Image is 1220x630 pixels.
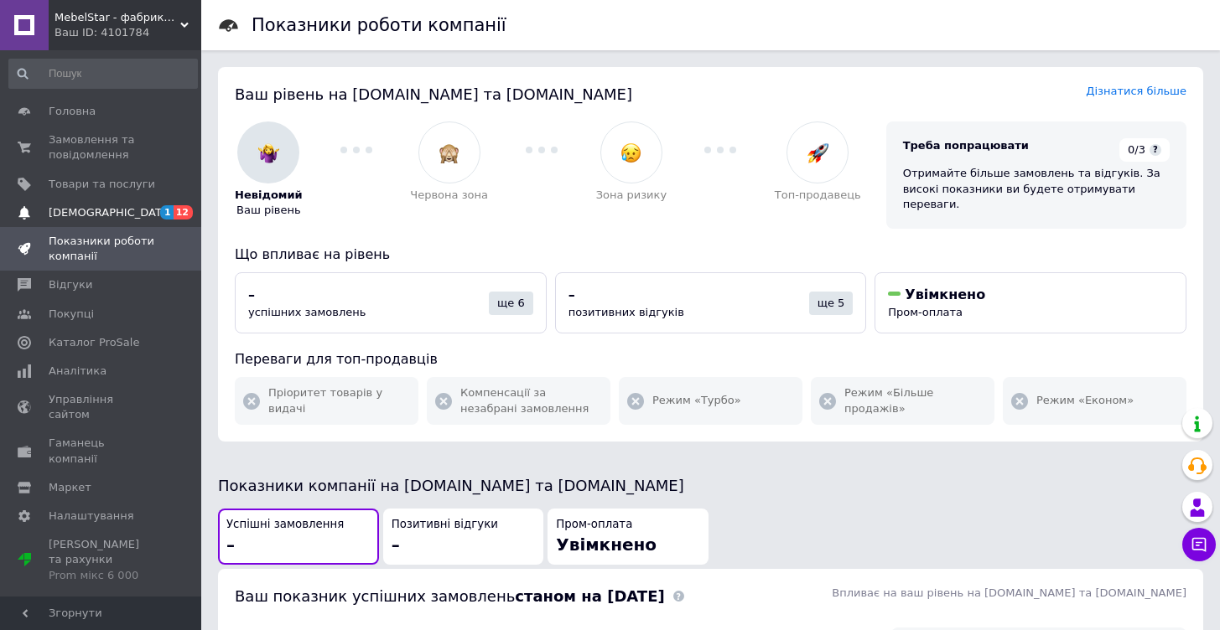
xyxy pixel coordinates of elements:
[392,517,498,533] span: Позитивні відгуки
[568,306,684,318] span: позитивних відгуків
[1119,138,1170,162] div: 0/3
[568,287,575,302] span: –
[620,142,641,163] img: :disappointed_relieved:
[888,306,963,318] span: Пром-оплата
[875,272,1186,333] button: УвімкненоПром-оплата
[235,272,547,333] button: –успішних замовленьще 6
[775,188,861,203] span: Топ-продавець
[49,132,155,163] span: Замовлення та повідомлення
[809,292,854,315] div: ще 5
[1150,144,1161,156] span: ?
[235,188,303,203] span: Невідомий
[268,385,410,416] span: Пріоритет товарів у видачі
[235,246,390,262] span: Що впливає на рівень
[49,480,91,495] span: Маркет
[49,205,173,220] span: [DEMOGRAPHIC_DATA]
[218,509,379,565] button: Успішні замовлення–
[49,335,139,350] span: Каталог ProSale
[548,509,709,565] button: Пром-оплатаУвімкнено
[55,10,180,25] span: MebelStar - фабрика меблів
[905,287,985,302] span: Увімкнено
[258,142,279,163] img: :woman-shrugging:
[160,205,174,219] span: 1
[556,517,632,533] span: Пром-оплата
[807,142,828,163] img: :rocket:
[226,534,235,555] span: –
[844,385,986,416] span: Режим «Більше продажів»
[49,568,155,583] div: Prom мікс 6 000
[252,15,506,35] h1: Показники роботи компанії
[392,534,400,555] span: –
[49,307,94,322] span: Покупці
[226,517,344,533] span: Успішні замовлення
[49,104,96,119] span: Головна
[903,139,1029,152] span: Треба попрацювати
[1036,393,1134,408] span: Режим «Економ»
[248,306,366,318] span: успішних замовлень
[236,203,301,218] span: Ваш рівень
[49,436,155,466] span: Гаманець компанії
[248,287,255,302] span: –
[49,509,134,524] span: Налаштування
[49,234,155,264] span: Показники роботи компанії
[49,537,155,583] span: [PERSON_NAME] та рахунки
[489,292,533,315] div: ще 6
[235,587,665,605] span: Ваш показник успішних замовлень
[49,277,92,292] span: Відгуки
[596,188,667,203] span: Зона ризику
[832,586,1186,599] span: Впливає на ваш рівень на [DOMAIN_NAME] та [DOMAIN_NAME]
[218,477,684,494] span: Показники компанії на [DOMAIN_NAME] та [DOMAIN_NAME]
[1086,85,1186,97] a: Дізнатися більше
[652,393,741,408] span: Режим «Турбо»
[49,364,106,379] span: Аналітика
[1182,528,1216,561] button: Чат з покупцем
[515,587,664,605] b: станом на [DATE]
[235,85,632,103] span: Ваш рівень на [DOMAIN_NAME] та [DOMAIN_NAME]
[410,188,488,203] span: Червона зона
[439,142,459,163] img: :see_no_evil:
[49,392,155,422] span: Управління сайтом
[556,534,657,555] span: Увімкнено
[460,385,602,416] span: Компенсації за незабрані замовлення
[903,166,1170,212] div: Отримайте більше замовлень та відгуків. За високі показники ви будете отримувати переваги.
[55,25,201,40] div: Ваш ID: 4101784
[8,59,198,89] input: Пошук
[174,205,193,219] span: 12
[235,351,438,367] span: Переваги для топ-продавців
[49,177,155,192] span: Товари та послуги
[555,272,867,333] button: –позитивних відгуківще 5
[383,509,544,565] button: Позитивні відгуки–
